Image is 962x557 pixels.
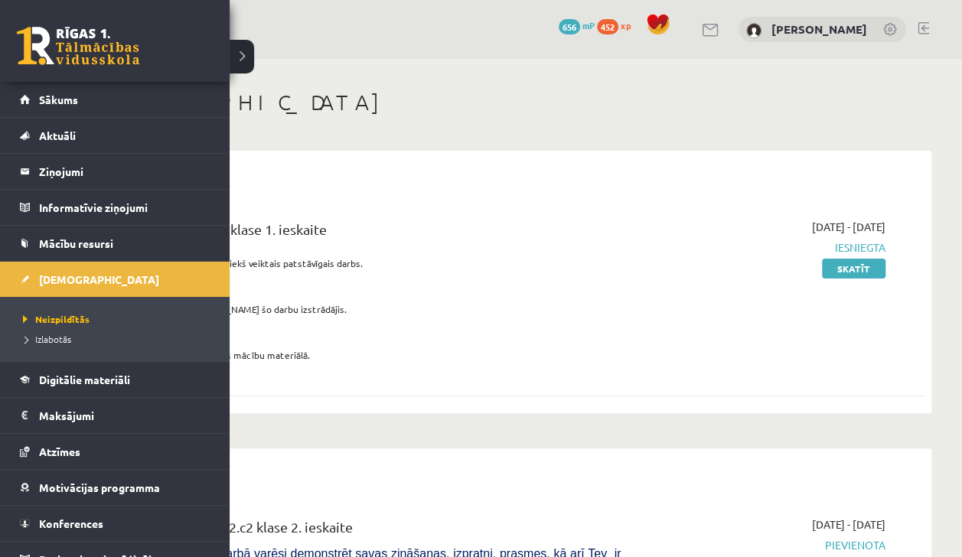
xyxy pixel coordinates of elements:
span: Digitālie materiāli [39,373,130,386]
a: Ziņojumi [20,154,210,189]
p: Nesāc ieskaiti, ja [PERSON_NAME] šo darbu izstrādājis. [115,302,621,316]
span: Konferences [39,516,103,530]
p: Ieskaitē būs jāpievieno iepriekš veiktais patstāvīgais darbs. [115,256,621,270]
span: Iesniegta [644,239,885,256]
span: [DEMOGRAPHIC_DATA] [39,272,159,286]
a: 452 xp [597,19,638,31]
a: Atzīmes [20,434,210,469]
legend: Informatīvie ziņojumi [39,190,210,225]
div: Matemātika II JK 12.c2 klase 2. ieskaite [115,516,621,545]
span: 656 [559,19,580,34]
a: Maksājumi [20,398,210,433]
span: Aktuāli [39,129,76,142]
a: Informatīvie ziņojumi [20,190,210,225]
legend: Ziņojumi [39,154,210,189]
img: Tuong Khang Nguyen [746,23,761,38]
a: [DEMOGRAPHIC_DATA] [20,262,210,297]
a: Rīgas 1. Tālmācības vidusskola [17,27,139,65]
span: xp [621,19,631,31]
a: Motivācijas programma [20,470,210,505]
legend: Maksājumi [39,398,210,433]
a: 656 mP [559,19,595,31]
a: Aktuāli [20,118,210,153]
span: Sākums [39,93,78,106]
p: Darba uzdevums aprakstīts mācību materiālā. [115,348,621,362]
a: Konferences [20,506,210,541]
span: mP [582,19,595,31]
span: Izlabotās [19,333,71,345]
span: Motivācijas programma [39,480,160,494]
a: [PERSON_NAME] [771,21,867,37]
span: [DATE] - [DATE] [812,219,885,235]
h1: [DEMOGRAPHIC_DATA] [92,90,931,116]
a: Mācību resursi [20,226,210,261]
span: Neizpildītās [19,313,90,325]
a: Skatīt [822,259,885,278]
div: Vēsture II JK 12.c2 klase 1. ieskaite [115,219,621,247]
a: Digitālie materiāli [20,362,210,397]
span: Atzīmes [39,445,80,458]
span: 452 [597,19,618,34]
a: Neizpildītās [19,312,214,326]
a: Izlabotās [19,332,214,346]
a: Sākums [20,82,210,117]
span: [DATE] - [DATE] [812,516,885,533]
span: Pievienota [644,537,885,553]
span: Mācību resursi [39,236,113,250]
